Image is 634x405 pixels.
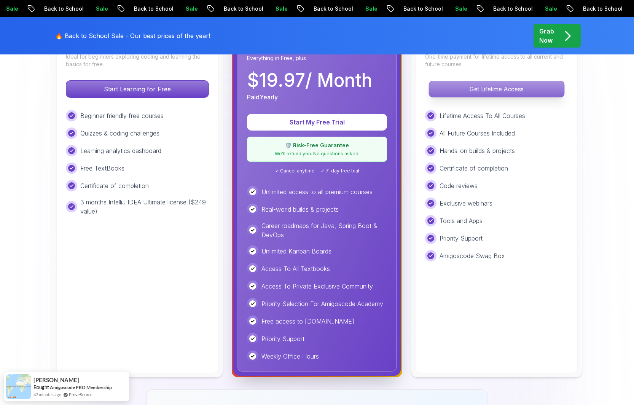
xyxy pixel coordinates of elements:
[440,234,483,243] p: Priority Support
[127,5,179,13] p: Back to School
[66,85,209,93] a: Start Learning for Free
[440,181,478,190] p: Code reviews
[261,352,319,361] p: Weekly Office Hours
[449,5,473,13] p: Sale
[359,5,383,13] p: Sale
[247,114,387,131] button: Start My Free Trial
[307,5,359,13] p: Back to School
[66,81,209,97] p: Start Learning for Free
[80,129,159,138] p: Quizzes & coding challenges
[538,5,563,13] p: Sale
[261,264,330,273] p: Access To All Textbooks
[261,221,387,239] p: Career roadmaps for Java, Spring Boot & DevOps
[247,54,387,62] p: Everything in Free, plus
[33,384,49,390] span: Bought
[256,118,378,127] p: Start My Free Trial
[80,164,124,173] p: Free TextBooks
[80,146,161,155] p: Learning analytics dashboard
[80,181,149,190] p: Certificate of completion
[577,5,628,13] p: Back to School
[261,334,304,343] p: Priority Support
[275,168,315,174] span: ✓ Cancel anytime
[69,391,92,398] a: ProveSource
[429,81,564,97] button: Get Lifetime Access
[261,247,331,256] p: Unlimited Kanban Boards
[440,164,508,173] p: Certificate of completion
[66,80,209,98] button: Start Learning for Free
[89,5,114,13] p: Sale
[440,216,483,225] p: Tools and Apps
[440,146,515,155] p: Hands-on builds & projects
[440,251,505,260] p: Amigoscode Swag Box
[252,142,382,149] p: 🛡️ Risk-Free Guarantee
[321,168,359,174] span: ✓ 7-day free trial
[487,5,538,13] p: Back to School
[6,374,31,399] img: provesource social proof notification image
[425,85,568,93] a: Get Lifetime Access
[33,377,79,383] span: [PERSON_NAME]
[269,5,293,13] p: Sale
[397,5,449,13] p: Back to School
[66,53,209,68] p: Ideal for beginners exploring coding and learning the basics for free.
[261,317,354,326] p: Free access to [DOMAIN_NAME]
[50,384,112,391] a: Amigoscode PRO Membership
[261,205,339,214] p: Real-world builds & projects
[179,5,204,13] p: Sale
[33,391,61,398] span: 42 minutes ago
[252,151,382,157] p: We'll refund you. No questions asked.
[38,5,89,13] p: Back to School
[440,199,492,208] p: Exclusive webinars
[217,5,269,13] p: Back to School
[261,282,373,291] p: Access To Private Exclusive Community
[80,198,209,216] p: 3 months IntelliJ IDEA Ultimate license ($249 value)
[247,92,278,102] p: Paid Yearly
[80,111,164,120] p: Beginner friendly free courses
[261,187,373,196] p: Unlimited access to all premium courses
[429,81,564,97] p: Get Lifetime Access
[247,71,372,89] p: $ 19.97 / Month
[539,27,554,45] p: Grab Now
[440,111,525,120] p: Lifetime Access To All Courses
[425,53,568,68] p: One-time payment for lifetime access to all current and future courses.
[261,299,383,308] p: Priority Selection For Amigoscode Academy
[55,31,210,40] p: 🔥 Back to School Sale - Our best prices of the year!
[440,129,515,138] p: All Future Courses Included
